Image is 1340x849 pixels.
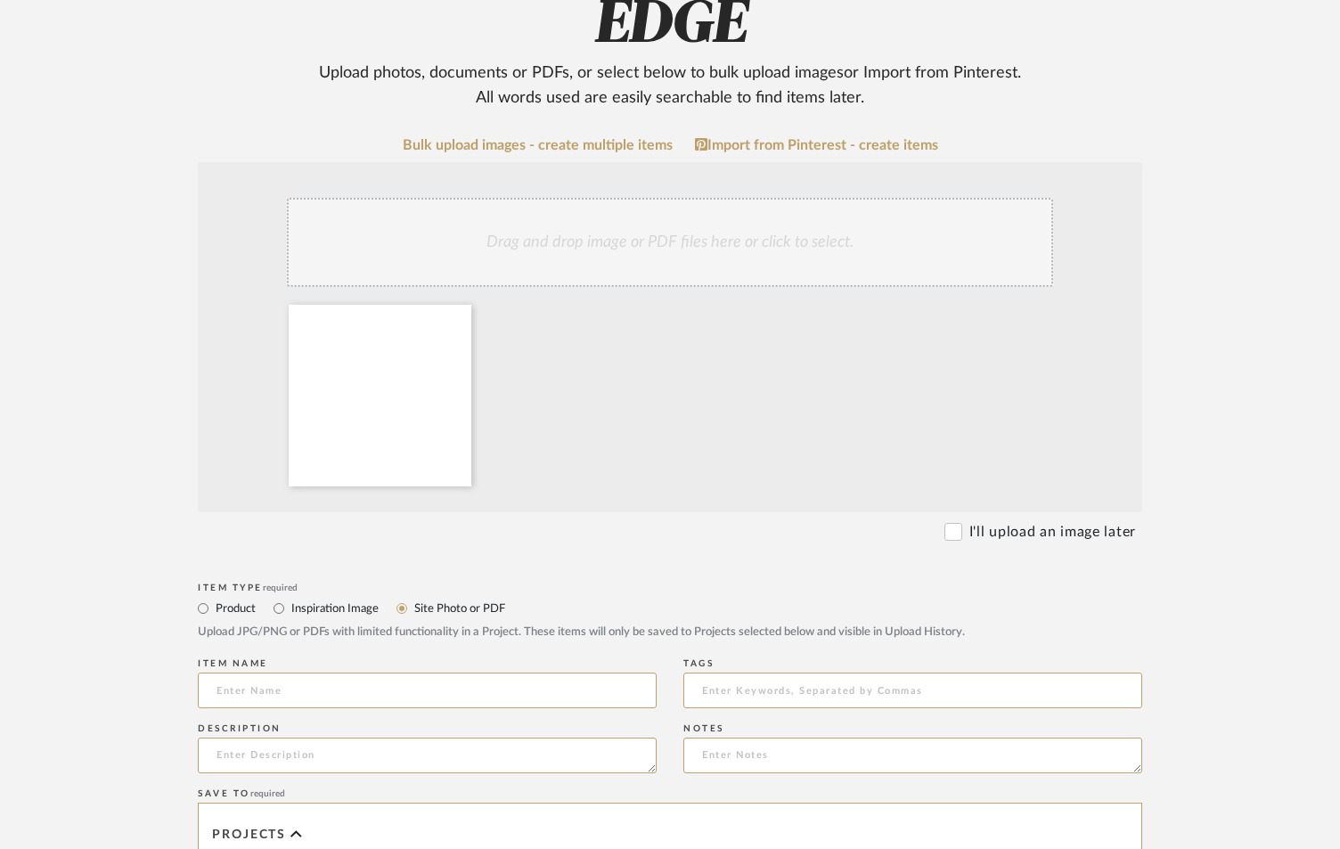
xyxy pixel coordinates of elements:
[198,788,1142,799] div: Save To
[403,138,673,153] a: Bulk upload images - create multiple items
[214,599,256,618] label: Product
[305,61,1035,110] div: Upload photos, documents or PDFs, or select below to bulk upload images or Import from Pinterest ...
[198,658,657,669] div: Item name
[969,521,1136,543] label: I'll upload an image later
[695,137,938,153] a: Import from Pinterest - create items
[212,828,286,843] span: Projects
[683,658,1142,669] div: Tags
[263,584,298,592] span: required
[413,599,505,618] label: Site Photo or PDF
[198,597,1142,619] mat-radio-group: Select item type
[250,789,285,798] span: required
[198,583,1142,593] div: Item Type
[683,723,1142,734] div: Notes
[290,599,379,618] label: Inspiration Image
[198,723,657,734] div: Description
[198,673,657,708] input: Enter Name
[198,624,1142,641] div: Upload JPG/PNG or PDFs with limited functionality in a Project. These items will only be saved to...
[683,673,1142,708] input: Enter Keywords, Separated by Commas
